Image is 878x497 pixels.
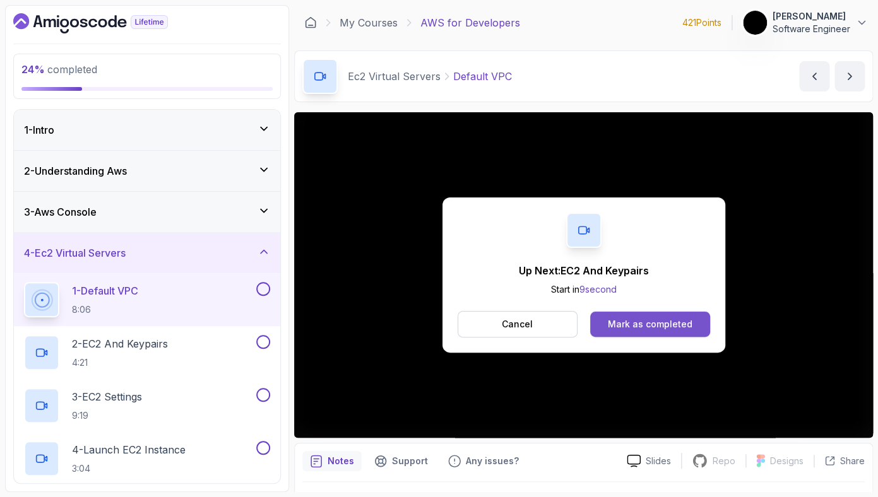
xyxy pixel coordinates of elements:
p: Software Engineer [773,23,850,35]
iframe: 4 - Default VPC [294,112,873,438]
p: Designs [770,455,804,467]
button: notes button [302,451,362,471]
button: Cancel [458,311,578,337]
h3: 2 - Understanding Aws [24,163,127,178]
p: Up Next: EC2 And Keypairs [519,263,649,278]
p: 9:19 [72,409,142,422]
button: 4-Ec2 Virtual Servers [14,233,280,273]
button: 2-EC2 And Keypairs4:21 [24,335,270,370]
img: user profile image [743,11,767,35]
p: Repo [713,455,735,467]
a: Slides [617,454,681,467]
button: next content [834,61,865,91]
p: Any issues? [466,455,519,467]
a: Dashboard [13,13,197,33]
button: 1-Default VPC8:06 [24,282,270,317]
p: 1 - Default VPC [72,283,138,298]
button: previous content [799,61,829,91]
p: 3 - EC2 Settings [72,389,142,404]
button: Mark as completed [590,312,709,337]
h3: 3 - Aws Console [24,204,97,219]
button: Feedback button [441,451,526,471]
a: Dashboard [304,16,317,29]
p: 421 Points [682,16,721,29]
button: 1-Intro [14,110,280,150]
button: 3-Aws Console [14,192,280,232]
p: [PERSON_NAME] [773,10,850,23]
h3: 1 - Intro [24,122,54,137]
p: Slides [646,455,671,467]
p: Ec2 Virtual Servers [348,69,441,84]
p: 8:06 [72,303,138,316]
button: 3-EC2 Settings9:19 [24,388,270,423]
h3: 4 - Ec2 Virtual Servers [24,245,126,260]
p: Support [392,455,428,467]
p: 4 - Launch EC2 Instance [72,442,186,457]
button: 4-Launch EC2 Instance3:04 [24,441,270,476]
p: Notes [328,455,354,467]
p: Share [840,455,865,467]
p: 2 - EC2 And Keypairs [72,336,168,351]
button: user profile image[PERSON_NAME]Software Engineer [742,10,868,35]
p: Default VPC [453,69,512,84]
button: Share [814,455,865,467]
span: completed [21,63,97,76]
button: Support button [367,451,436,471]
p: 3:04 [72,462,186,475]
p: Cancel [502,318,533,330]
p: Start in [519,283,649,296]
p: AWS for Developers [420,15,520,30]
button: 2-Understanding Aws [14,151,280,191]
span: 24 % [21,63,45,76]
span: 9 second [579,284,617,295]
div: Mark as completed [608,318,692,330]
a: My Courses [340,15,398,30]
p: 4:21 [72,356,168,369]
